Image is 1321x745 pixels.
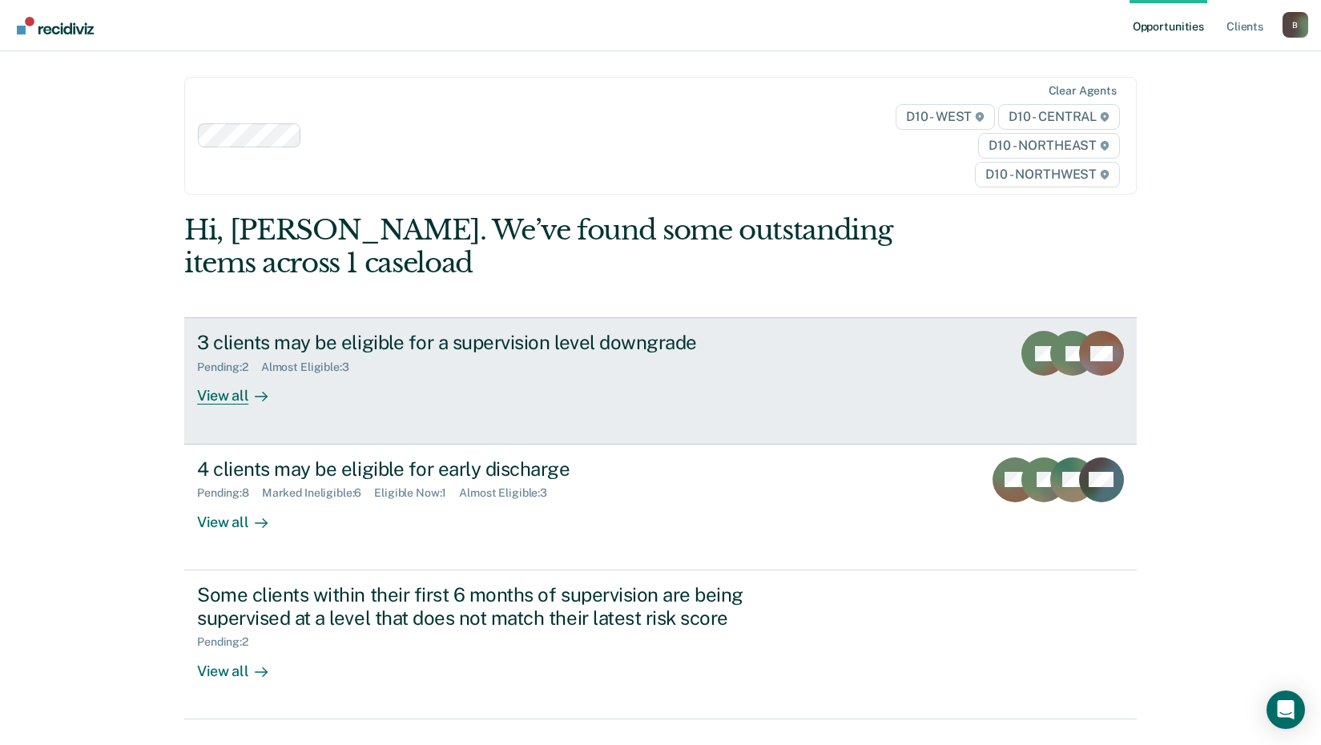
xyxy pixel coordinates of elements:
[197,649,287,680] div: View all
[261,360,362,374] div: Almost Eligible : 3
[197,374,287,405] div: View all
[1267,691,1305,729] div: Open Intercom Messenger
[197,635,261,649] div: Pending : 2
[1049,84,1117,98] div: Clear agents
[459,486,560,500] div: Almost Eligible : 3
[17,17,94,34] img: Recidiviz
[975,162,1119,187] span: D10 - NORTHWEST
[1283,12,1308,38] button: Profile dropdown button
[184,214,946,280] div: Hi, [PERSON_NAME]. We’ve found some outstanding items across 1 caseload
[197,457,759,481] div: 4 clients may be eligible for early discharge
[184,317,1137,444] a: 3 clients may be eligible for a supervision level downgradePending:2Almost Eligible:3View all
[197,583,759,630] div: Some clients within their first 6 months of supervision are being supervised at a level that does...
[184,570,1137,719] a: Some clients within their first 6 months of supervision are being supervised at a level that does...
[896,104,995,130] span: D10 - WEST
[197,486,262,500] div: Pending : 8
[197,331,759,354] div: 3 clients may be eligible for a supervision level downgrade
[374,486,459,500] div: Eligible Now : 1
[262,486,374,500] div: Marked Ineligible : 6
[978,133,1119,159] span: D10 - NORTHEAST
[1283,12,1308,38] div: B
[197,500,287,531] div: View all
[197,360,261,374] div: Pending : 2
[184,445,1137,570] a: 4 clients may be eligible for early dischargePending:8Marked Ineligible:6Eligible Now:1Almost Eli...
[998,104,1120,130] span: D10 - CENTRAL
